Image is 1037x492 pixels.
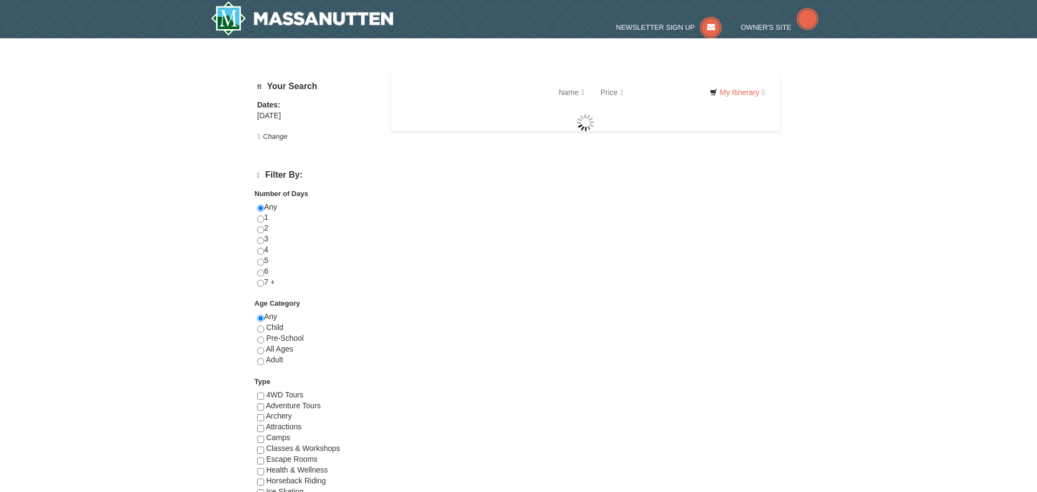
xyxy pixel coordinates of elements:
[266,355,283,364] span: Adult
[257,100,280,109] strong: Dates:
[266,412,292,420] span: Archery
[266,334,304,342] span: Pre-School
[254,299,300,307] strong: Age Category
[266,476,326,485] span: Horseback Riding
[211,1,393,36] img: Massanutten Resort Logo
[257,131,288,143] button: Change
[266,466,328,474] span: Health & Wellness
[266,455,318,463] span: Escape Rooms
[257,170,378,180] h4: Filter By:
[266,390,304,399] span: 4WD Tours
[616,23,722,31] a: Newsletter Sign Up
[257,312,378,376] div: Any
[577,114,594,131] img: wait gif
[592,82,631,103] a: Price
[266,444,340,453] span: Classes & Workshops
[550,82,592,103] a: Name
[257,202,378,299] div: Any 1 2 3 4 5 6 7 +
[266,345,293,353] span: All Ages
[266,401,321,410] span: Adventure Tours
[211,1,393,36] a: Massanutten Resort
[741,23,792,31] span: Owner's Site
[703,84,772,100] a: My Itinerary
[257,82,378,92] h5: Your Search
[741,23,819,31] a: Owner's Site
[254,190,308,198] strong: Number of Days
[266,433,290,442] span: Camps
[266,422,301,431] span: Attractions
[257,111,378,122] div: [DATE]
[266,323,284,332] span: Child
[254,378,270,386] strong: Type
[616,23,695,31] span: Newsletter Sign Up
